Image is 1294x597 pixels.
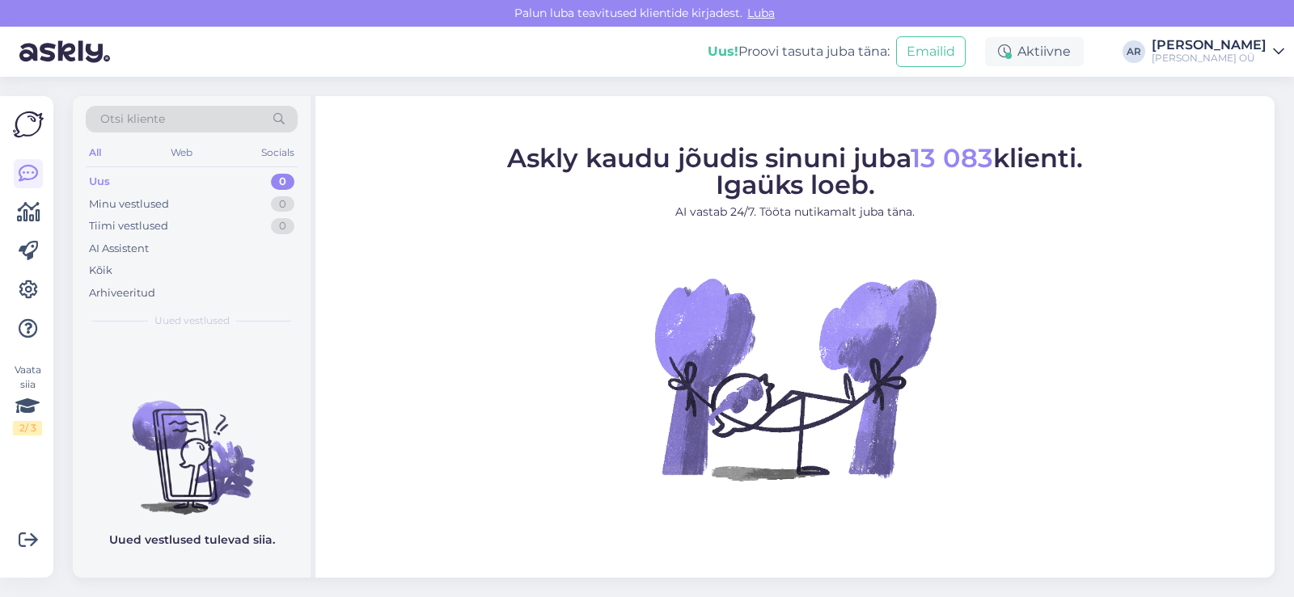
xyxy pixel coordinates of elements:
div: AR [1123,40,1145,63]
span: Askly kaudu jõudis sinuni juba klienti. Igaüks loeb. [507,141,1083,200]
img: Askly Logo [13,109,44,140]
span: Luba [742,6,780,20]
img: No chats [73,372,311,517]
span: 13 083 [911,141,993,173]
img: No Chat active [649,233,941,523]
p: Uued vestlused tulevad siia. [109,532,275,549]
span: Otsi kliente [100,111,165,128]
div: Web [167,142,196,163]
div: Vaata siia [13,363,42,435]
button: Emailid [896,36,966,67]
div: Minu vestlused [89,196,169,212]
div: 2 / 3 [13,421,42,435]
span: Uued vestlused [154,313,230,328]
div: Socials [258,142,298,163]
div: Arhiveeritud [89,285,155,301]
div: 0 [271,196,294,212]
div: Aktiivne [985,37,1084,66]
div: All [86,142,104,163]
p: AI vastab 24/7. Tööta nutikamalt juba täna. [507,203,1083,220]
a: [PERSON_NAME][PERSON_NAME] OÜ [1152,39,1284,65]
b: Uus! [708,44,738,59]
div: Proovi tasuta juba täna: [708,42,890,61]
div: 0 [271,174,294,190]
div: [PERSON_NAME] OÜ [1152,52,1267,65]
div: 0 [271,218,294,234]
div: Uus [89,174,110,190]
div: [PERSON_NAME] [1152,39,1267,52]
div: AI Assistent [89,241,149,257]
div: Tiimi vestlused [89,218,168,234]
div: Kõik [89,263,112,279]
